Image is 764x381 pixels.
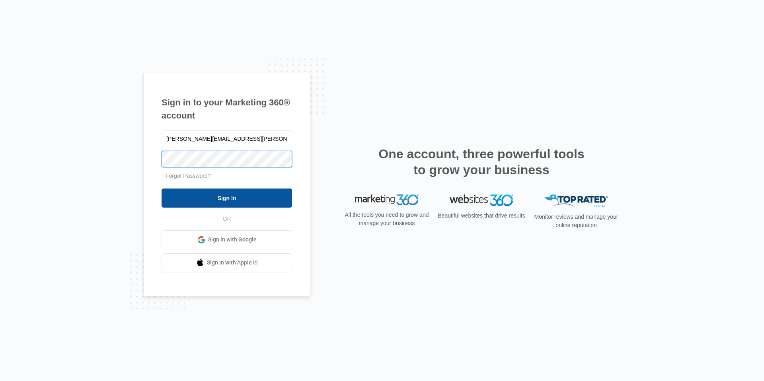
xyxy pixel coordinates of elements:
a: Sign in with Google [162,230,292,249]
a: Sign in with Apple Id [162,253,292,272]
input: Sign In [162,189,292,208]
span: Sign in with Google [208,235,257,244]
p: Monitor reviews and manage your online reputation [532,213,621,229]
p: Beautiful websites that drive results [437,212,526,220]
input: Email [162,130,292,147]
img: Marketing 360 [355,194,419,206]
a: Forgot Password? [166,173,211,179]
span: OR [217,215,237,223]
p: All the tools you need to grow and manage your business [342,211,431,227]
span: Sign in with Apple Id [207,259,258,267]
img: Top Rated Local [544,194,608,208]
h2: One account, three powerful tools to grow your business [376,146,587,178]
img: Websites 360 [450,194,513,206]
h1: Sign in to your Marketing 360® account [162,96,292,122]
